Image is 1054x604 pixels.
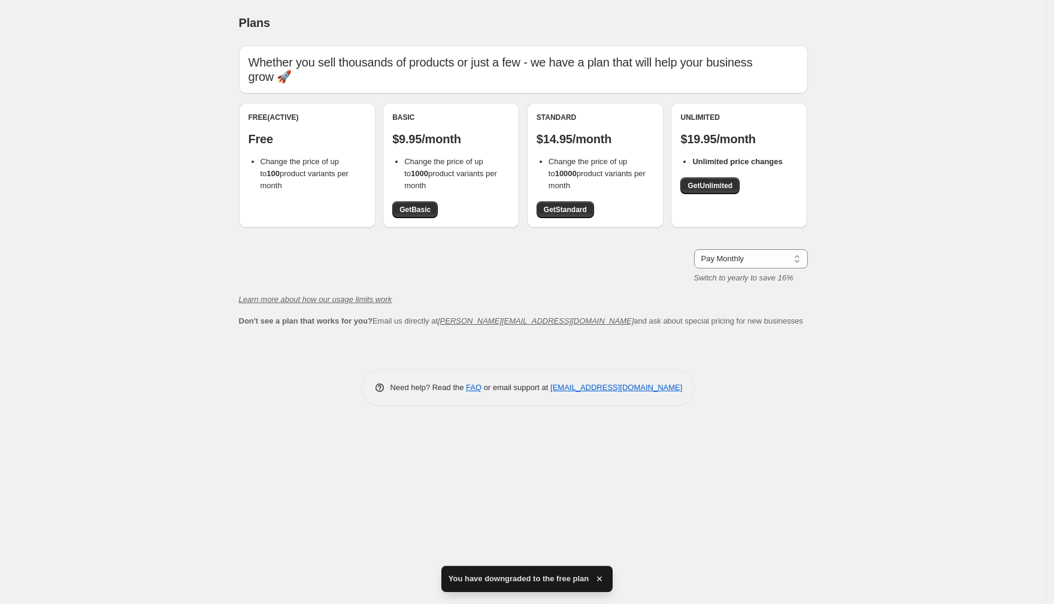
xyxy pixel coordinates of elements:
[239,295,392,304] a: Learn more about how our usage limits work
[549,157,646,190] span: Change the price of up to product variants per month
[390,383,467,392] span: Need help? Read the
[537,201,594,218] a: GetStandard
[680,132,798,146] p: $19.95/month
[239,316,803,325] span: Email us directly at and ask about special pricing for new businesses
[449,573,589,585] span: You have downgraded to the free plan
[261,157,349,190] span: Change the price of up to product variants per month
[249,132,366,146] p: Free
[537,113,654,122] div: Standard
[399,205,431,215] span: Get Basic
[680,113,798,122] div: Unlimited
[680,177,740,194] a: GetUnlimited
[694,273,793,282] i: Switch to yearly to save 16%
[392,201,438,218] a: GetBasic
[687,181,732,191] span: Get Unlimited
[411,169,428,178] b: 1000
[466,383,481,392] a: FAQ
[544,205,587,215] span: Get Standard
[550,383,682,392] a: [EMAIL_ADDRESS][DOMAIN_NAME]
[537,132,654,146] p: $14.95/month
[692,157,782,166] b: Unlimited price changes
[239,316,372,325] b: Don't see a plan that works for you?
[249,113,366,122] div: Free (Active)
[392,132,510,146] p: $9.95/month
[266,169,280,178] b: 100
[392,113,510,122] div: Basic
[481,383,550,392] span: or email support at
[555,169,577,178] b: 10000
[404,157,497,190] span: Change the price of up to product variants per month
[249,55,798,84] p: Whether you sell thousands of products or just a few - we have a plan that will help your busines...
[239,16,270,29] span: Plans
[438,316,634,325] a: [PERSON_NAME][EMAIL_ADDRESS][DOMAIN_NAME]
